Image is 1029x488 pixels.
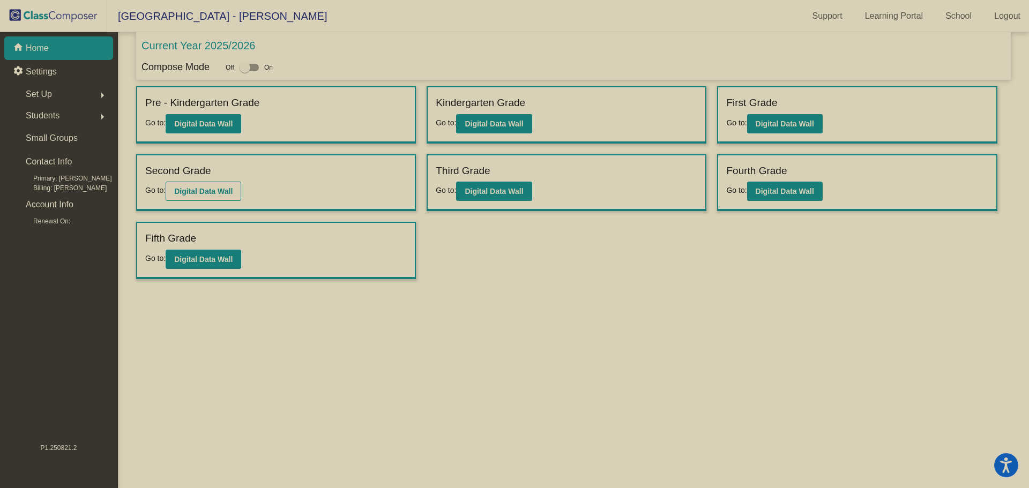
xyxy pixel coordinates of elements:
label: Fourth Grade [726,163,787,179]
span: Go to: [436,186,456,194]
span: Go to: [726,118,747,127]
span: On [264,63,273,72]
label: First Grade [726,95,777,111]
span: Renewal On: [16,216,70,226]
label: Fifth Grade [145,231,196,246]
span: Go to: [145,118,166,127]
p: Small Groups [26,131,78,146]
button: Digital Data Wall [166,114,241,133]
b: Digital Data Wall [174,119,233,128]
span: Primary: [PERSON_NAME] [16,174,112,183]
span: Set Up [26,87,52,102]
span: Students [26,108,59,123]
b: Digital Data Wall [756,187,814,196]
p: Current Year 2025/2026 [141,37,255,54]
span: [GEOGRAPHIC_DATA] - [PERSON_NAME] [107,7,327,25]
button: Digital Data Wall [456,182,532,201]
p: Home [26,42,49,55]
button: Digital Data Wall [166,250,241,269]
span: Billing: [PERSON_NAME] [16,183,107,193]
mat-icon: home [13,42,26,55]
b: Digital Data Wall [174,255,233,264]
button: Digital Data Wall [456,114,532,133]
p: Settings [26,65,57,78]
mat-icon: arrow_right [96,89,109,102]
span: Go to: [145,254,166,262]
p: Compose Mode [141,60,210,74]
b: Digital Data Wall [174,187,233,196]
label: Third Grade [436,163,490,179]
b: Digital Data Wall [465,119,523,128]
button: Digital Data Wall [166,182,241,201]
span: Off [226,63,234,72]
span: Go to: [145,186,166,194]
button: Digital Data Wall [747,114,823,133]
b: Digital Data Wall [465,187,523,196]
b: Digital Data Wall [756,119,814,128]
label: Kindergarten Grade [436,95,525,111]
button: Digital Data Wall [747,182,823,201]
mat-icon: arrow_right [96,110,109,123]
span: Go to: [436,118,456,127]
span: Go to: [726,186,747,194]
p: Contact Info [26,154,72,169]
label: Pre - Kindergarten Grade [145,95,259,111]
p: Account Info [26,197,73,212]
mat-icon: settings [13,65,26,78]
label: Second Grade [145,163,211,179]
